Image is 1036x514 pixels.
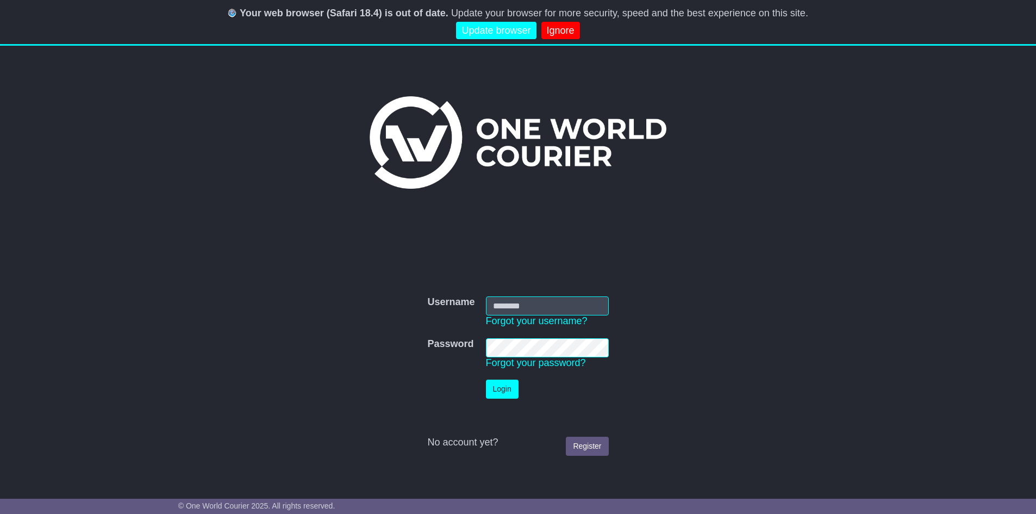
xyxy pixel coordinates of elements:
[427,338,473,350] label: Password
[427,296,475,308] label: Username
[566,437,608,456] a: Register
[240,8,448,18] b: Your web browser (Safari 18.4) is out of date.
[486,357,586,368] a: Forgot your password?
[451,8,808,18] span: Update your browser for more security, speed and the best experience on this site.
[427,437,608,449] div: No account yet?
[486,315,588,326] a: Forgot your username?
[456,22,536,40] a: Update browser
[486,380,519,399] button: Login
[541,22,580,40] a: Ignore
[370,96,666,189] img: One World
[178,501,335,510] span: © One World Courier 2025. All rights reserved.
